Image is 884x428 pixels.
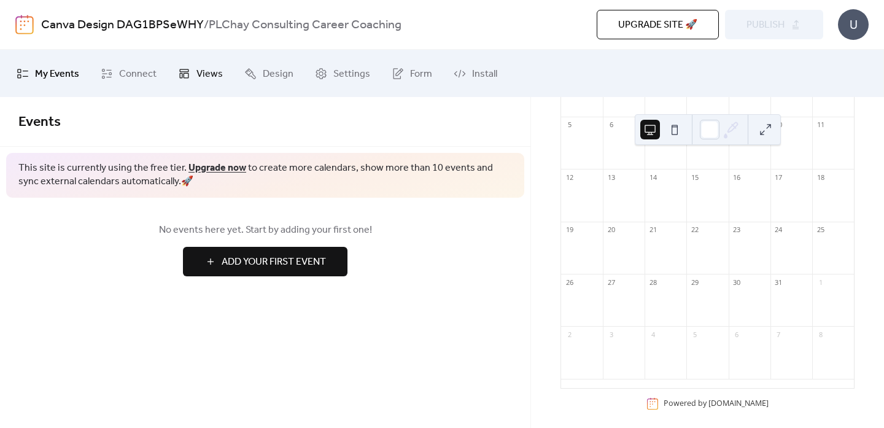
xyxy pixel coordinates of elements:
[774,225,783,235] div: 24
[774,278,783,287] div: 31
[306,55,379,92] a: Settings
[648,330,657,339] div: 4
[732,173,742,182] div: 16
[18,161,512,189] span: This site is currently using the free tier. to create more calendars, show more than 10 events an...
[648,225,657,235] div: 21
[774,173,783,182] div: 17
[444,55,506,92] a: Install
[648,278,657,287] div: 28
[565,120,574,130] div: 5
[565,330,574,339] div: 2
[565,173,574,182] div: 12
[119,64,157,84] span: Connect
[648,173,657,182] div: 14
[732,278,742,287] div: 30
[597,10,719,39] button: Upgrade site 🚀
[35,64,79,84] span: My Events
[816,330,825,339] div: 8
[183,247,347,276] button: Add Your First Event
[410,64,432,84] span: Form
[41,14,204,37] a: Canva Design DAG1BPSeWHY
[607,120,616,130] div: 6
[690,330,699,339] div: 5
[15,15,34,34] img: logo
[838,9,869,40] div: U
[188,158,246,177] a: Upgrade now
[472,64,497,84] span: Install
[169,55,232,92] a: Views
[816,225,825,235] div: 25
[204,14,209,37] b: /
[708,399,769,409] a: [DOMAIN_NAME]
[690,173,699,182] div: 15
[607,330,616,339] div: 3
[333,64,370,84] span: Settings
[18,247,512,276] a: Add Your First Event
[816,278,825,287] div: 1
[618,18,697,33] span: Upgrade site 🚀
[690,225,699,235] div: 22
[263,64,293,84] span: Design
[565,278,574,287] div: 26
[382,55,441,92] a: Form
[732,330,742,339] div: 6
[816,173,825,182] div: 18
[18,223,512,238] span: No events here yet. Start by adding your first one!
[816,120,825,130] div: 11
[690,278,699,287] div: 29
[607,173,616,182] div: 13
[664,399,769,409] div: Powered by
[18,109,61,136] span: Events
[235,55,303,92] a: Design
[222,255,326,270] span: Add Your First Event
[565,225,574,235] div: 19
[774,330,783,339] div: 7
[7,55,88,92] a: My Events
[607,278,616,287] div: 27
[196,64,223,84] span: Views
[732,225,742,235] div: 23
[91,55,166,92] a: Connect
[209,14,401,37] b: PLChay Consulting Career Coaching
[607,225,616,235] div: 20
